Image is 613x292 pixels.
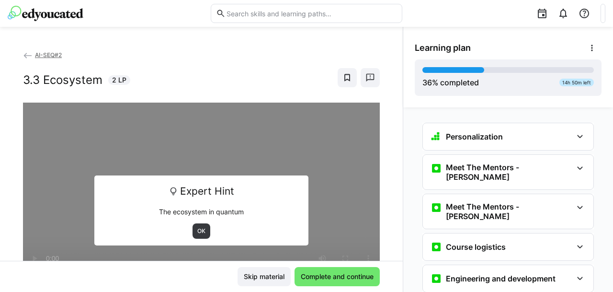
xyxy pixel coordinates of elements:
[193,223,210,239] button: OK
[446,202,572,221] h3: Meet The Mentors - [PERSON_NAME]
[422,77,479,88] div: % completed
[446,242,506,252] h3: Course logistics
[35,51,62,58] span: AI-SEQ#2
[242,272,286,281] span: Skip material
[196,227,206,235] span: OK
[23,73,102,87] h2: 3.3 Ecosystem
[23,51,62,58] a: AI-SEQ#2
[422,78,432,87] span: 36
[446,132,503,141] h3: Personalization
[101,207,302,217] p: The ecosystem in quantum
[559,79,594,86] div: 14h 50m left
[415,43,471,53] span: Learning plan
[446,274,556,283] h3: Engineering and development
[295,267,380,286] button: Complete and continue
[112,75,126,85] span: 2 LP
[238,267,291,286] button: Skip material
[299,272,375,281] span: Complete and continue
[446,163,572,182] h3: Meet The Mentors - [PERSON_NAME]
[226,9,397,18] input: Search skills and learning paths…
[180,182,234,200] span: Expert Hint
